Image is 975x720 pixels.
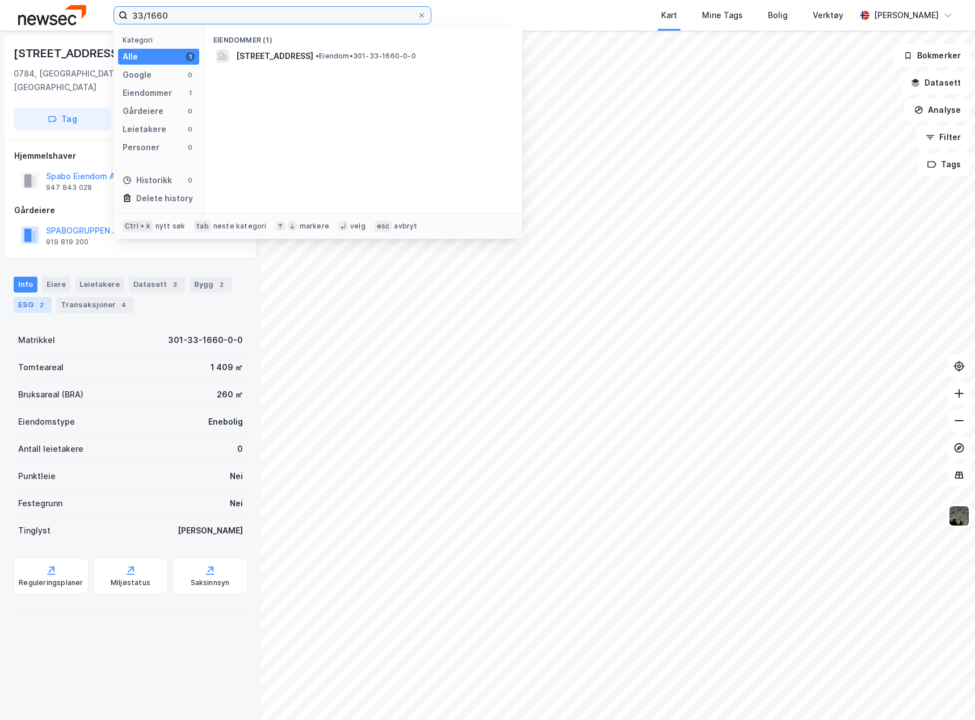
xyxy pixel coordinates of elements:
[186,125,195,134] div: 0
[136,192,193,205] div: Delete history
[18,442,83,456] div: Antall leietakere
[123,173,172,187] div: Historikk
[204,27,522,47] div: Eiendommer (1)
[190,277,232,293] div: Bygg
[916,126,970,149] button: Filter
[300,222,329,231] div: markere
[918,153,970,176] button: Tags
[123,122,166,136] div: Leietakere
[208,415,243,429] div: Enebolig
[375,221,392,232] div: esc
[123,104,163,118] div: Gårdeiere
[191,578,230,587] div: Saksinnsyn
[111,578,150,587] div: Miljøstatus
[123,141,159,154] div: Personer
[42,277,70,293] div: Eiere
[194,221,211,232] div: tab
[316,52,416,61] span: Eiendom • 301-33-1660-0-0
[123,221,153,232] div: Ctrl + k
[350,222,365,231] div: velg
[918,666,975,720] div: Kontrollprogram for chat
[216,279,227,290] div: 2
[874,9,939,22] div: [PERSON_NAME]
[168,333,243,347] div: 301-33-1660-0-0
[46,238,89,247] div: 919 819 200
[18,524,51,537] div: Tinglyst
[19,578,83,587] div: Reguleringsplaner
[118,299,129,311] div: 4
[18,469,56,483] div: Punktleie
[230,497,243,510] div: Nei
[128,7,417,24] input: Søk på adresse, matrikkel, gårdeiere, leietakere eller personer
[901,71,970,94] button: Datasett
[316,52,319,60] span: •
[18,388,83,401] div: Bruksareal (BRA)
[948,505,970,527] img: 9k=
[230,469,243,483] div: Nei
[813,9,843,22] div: Verktøy
[186,143,195,152] div: 0
[123,86,172,100] div: Eiendommer
[394,222,417,231] div: avbryt
[14,149,247,163] div: Hjemmelshaver
[14,44,125,62] div: [STREET_ADDRESS]
[123,50,138,63] div: Alle
[213,222,267,231] div: neste kategori
[702,9,743,22] div: Mine Tags
[236,49,313,63] span: [STREET_ADDRESS]
[186,70,195,79] div: 0
[237,442,243,456] div: 0
[217,388,243,401] div: 260 ㎡
[46,183,92,192] div: 947 843 028
[918,666,975,720] iframe: Chat Widget
[36,299,47,311] div: 2
[905,99,970,121] button: Analyse
[14,204,247,217] div: Gårdeiere
[123,36,199,44] div: Kategori
[211,361,243,374] div: 1 409 ㎡
[178,524,243,537] div: [PERSON_NAME]
[18,333,55,347] div: Matrikkel
[14,277,37,293] div: Info
[14,67,157,94] div: 0784, [GEOGRAPHIC_DATA], [GEOGRAPHIC_DATA]
[18,361,64,374] div: Tomteareal
[186,52,195,61] div: 1
[18,5,86,25] img: newsec-logo.f6e21ccffca1b3a03d2d.png
[14,108,111,130] button: Tag
[123,68,152,82] div: Google
[18,497,62,510] div: Festegrunn
[56,297,134,313] div: Transaksjoner
[768,9,788,22] div: Bolig
[75,277,124,293] div: Leietakere
[186,88,195,98] div: 1
[894,44,970,67] button: Bokmerker
[661,9,677,22] div: Kart
[129,277,185,293] div: Datasett
[186,176,195,185] div: 0
[18,415,75,429] div: Eiendomstype
[169,279,180,290] div: 3
[14,297,52,313] div: ESG
[186,107,195,116] div: 0
[156,222,186,231] div: nytt søk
